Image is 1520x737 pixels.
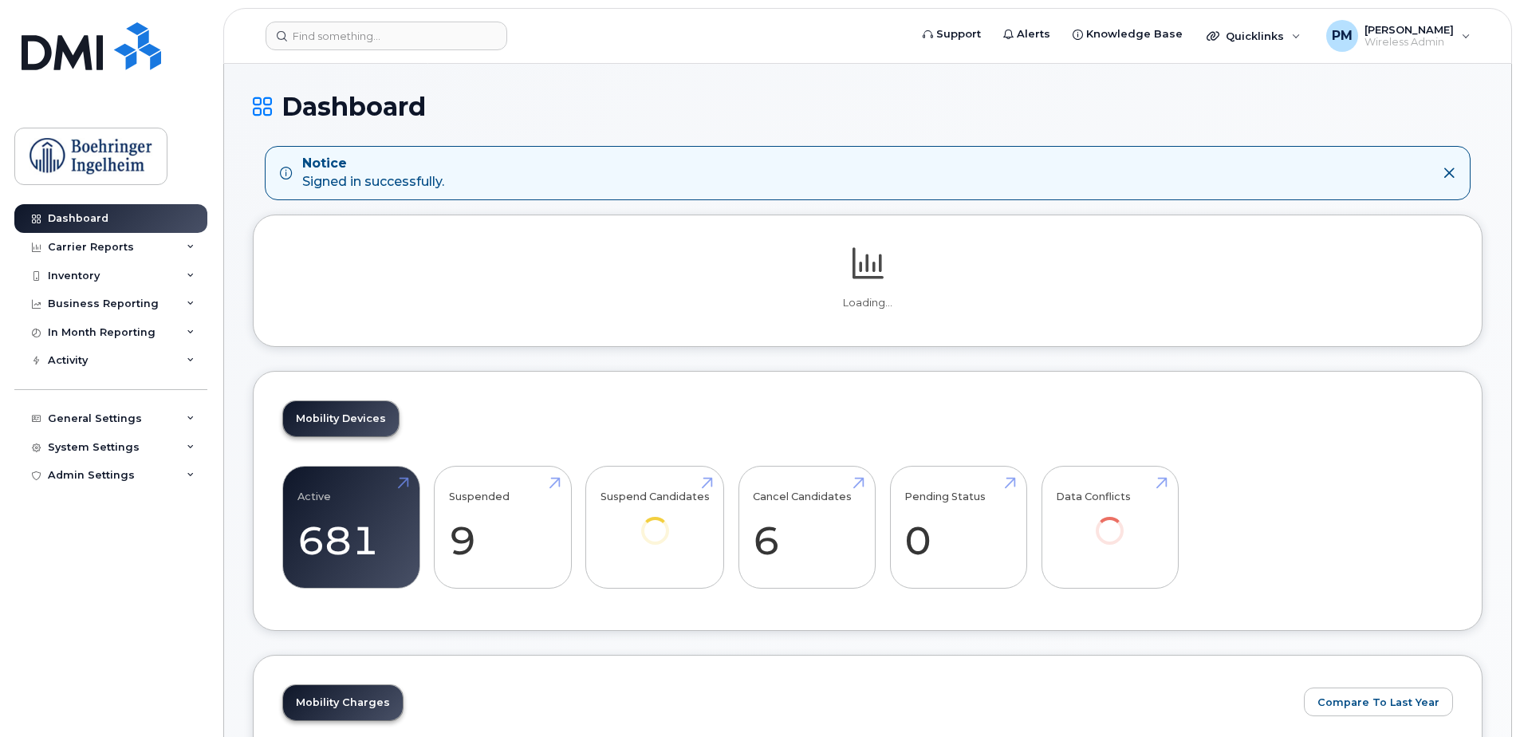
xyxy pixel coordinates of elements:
a: Cancel Candidates 6 [753,475,860,580]
a: Data Conflicts [1056,475,1164,566]
a: Mobility Devices [283,401,399,436]
a: Mobility Charges [283,685,403,720]
p: Loading... [282,296,1453,310]
a: Active 681 [297,475,405,580]
strong: Notice [302,155,444,173]
div: Signed in successfully. [302,155,444,191]
span: Compare To Last Year [1317,695,1439,710]
a: Suspended 9 [449,475,557,580]
h1: Dashboard [253,93,1483,120]
a: Pending Status 0 [904,475,1012,580]
a: Suspend Candidates [601,475,710,566]
button: Compare To Last Year [1304,688,1453,716]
